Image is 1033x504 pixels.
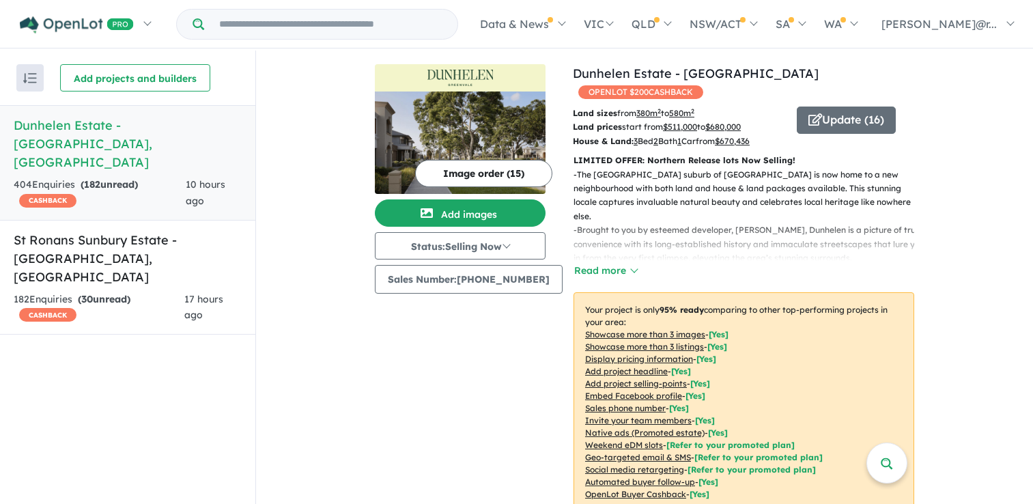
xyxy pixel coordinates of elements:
[585,489,686,499] u: OpenLot Buyer Cashback
[696,354,716,364] span: [ Yes ]
[705,122,741,132] u: $ 680,000
[634,136,638,146] u: 3
[14,231,242,286] h5: St Ronans Sunbury Estate - [GEOGRAPHIC_DATA] , [GEOGRAPHIC_DATA]
[709,329,728,339] span: [ Yes ]
[585,391,682,401] u: Embed Facebook profile
[688,464,816,475] span: [Refer to your promoted plan]
[677,136,681,146] u: 1
[881,17,997,31] span: [PERSON_NAME]@r...
[375,92,546,194] img: Dunhelen Estate - Greenvale
[585,329,705,339] u: Showcase more than 3 images
[691,107,694,115] sup: 2
[14,116,242,171] h5: Dunhelen Estate - [GEOGRAPHIC_DATA] , [GEOGRAPHIC_DATA]
[20,16,134,33] img: Openlot PRO Logo White
[380,70,540,86] img: Dunhelen Estate - Greenvale Logo
[585,464,684,475] u: Social media retargeting
[585,415,692,425] u: Invite your team members
[585,366,668,376] u: Add project headline
[573,120,787,134] p: start from
[585,378,687,389] u: Add project selling-points
[207,10,455,39] input: Try estate name, suburb, builder or developer
[84,178,100,191] span: 182
[375,64,546,194] a: Dunhelen Estate - Greenvale LogoDunhelen Estate - Greenvale
[60,64,210,92] button: Add projects and builders
[657,107,661,115] sup: 2
[660,305,704,315] b: 95 % ready
[573,108,617,118] b: Land sizes
[661,108,694,118] span: to
[375,265,563,294] button: Sales Number:[PHONE_NUMBER]
[184,293,223,322] span: 17 hours ago
[19,308,76,322] span: CASHBACK
[375,232,546,260] button: Status:Selling Now
[685,391,705,401] span: [ Yes ]
[585,428,705,438] u: Native ads (Promoted estate)
[573,66,819,81] a: Dunhelen Estate - [GEOGRAPHIC_DATA]
[653,136,658,146] u: 2
[585,477,695,487] u: Automated buyer follow-up
[186,178,225,207] span: 10 hours ago
[694,452,823,462] span: [Refer to your promoted plan]
[573,135,787,148] p: Bed Bath Car from
[578,85,703,99] span: OPENLOT $ 200 CASHBACK
[669,403,689,413] span: [ Yes ]
[585,354,693,364] u: Display pricing information
[697,122,741,132] span: to
[690,489,709,499] span: [Yes]
[78,293,130,305] strong: ( unread)
[695,415,715,425] span: [ Yes ]
[14,292,184,324] div: 182 Enquir ies
[797,107,896,134] button: Update (16)
[574,263,638,279] button: Read more
[81,293,93,305] span: 30
[585,341,704,352] u: Showcase more than 3 listings
[708,428,728,438] span: [Yes]
[14,177,186,210] div: 404 Enquir ies
[585,403,666,413] u: Sales phone number
[573,136,634,146] b: House & Land:
[698,477,718,487] span: [Yes]
[666,440,795,450] span: [Refer to your promoted plan]
[663,122,697,132] u: $ 511,000
[574,168,925,224] p: - The [GEOGRAPHIC_DATA] suburb of [GEOGRAPHIC_DATA] is now home to a new neighbourhood with both ...
[573,107,787,120] p: from
[415,160,552,187] button: Image order (15)
[19,194,76,208] span: CASHBACK
[81,178,138,191] strong: ( unread)
[707,341,727,352] span: [ Yes ]
[690,378,710,389] span: [ Yes ]
[669,108,694,118] u: 580 m
[23,73,37,83] img: sort.svg
[585,452,691,462] u: Geo-targeted email & SMS
[375,199,546,227] button: Add images
[573,122,622,132] b: Land prices
[574,223,925,265] p: - Brought to you by esteemed developer, [PERSON_NAME], Dunhelen is a picture of true convenience ...
[636,108,661,118] u: 380 m
[585,440,663,450] u: Weekend eDM slots
[671,366,691,376] span: [ Yes ]
[715,136,750,146] u: $ 670,436
[574,154,914,167] p: LIMITED OFFER: Northern Release lots Now Selling!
